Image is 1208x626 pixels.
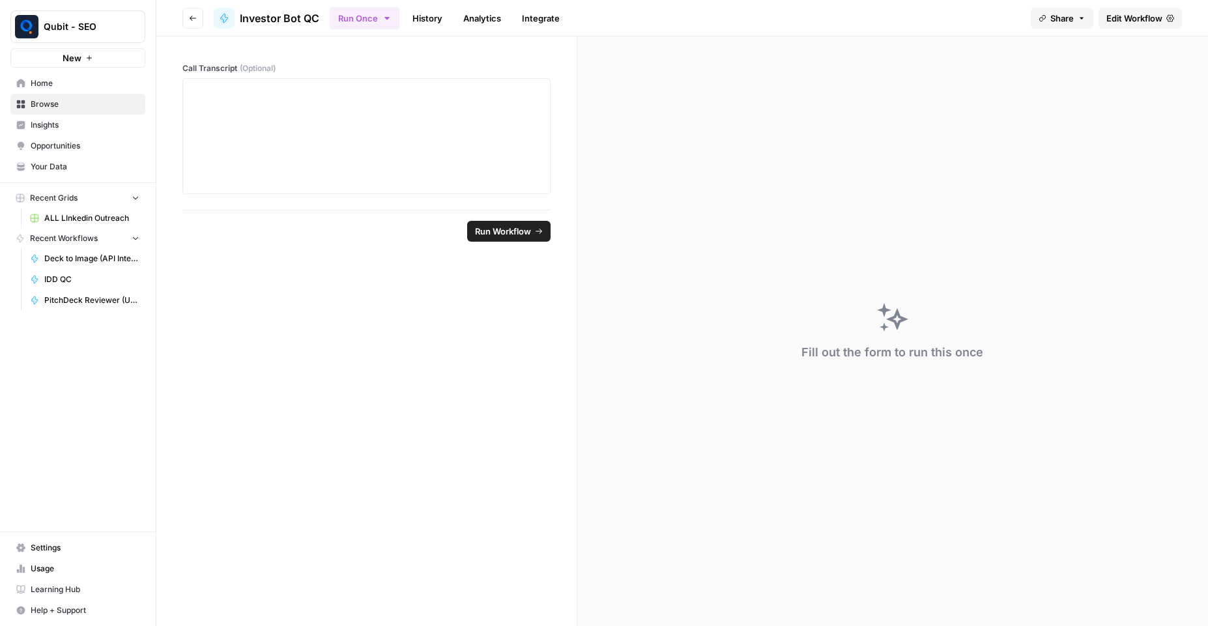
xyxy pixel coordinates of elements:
[801,343,983,362] div: Fill out the form to run this once
[10,48,145,68] button: New
[1031,8,1093,29] button: Share
[24,208,145,229] a: ALL LInkedin Outreach
[475,225,531,238] span: Run Workflow
[1106,12,1162,25] span: Edit Workflow
[31,119,139,131] span: Insights
[10,558,145,579] a: Usage
[31,140,139,152] span: Opportunities
[182,63,551,74] label: Call Transcript
[24,269,145,290] a: IDD QC
[240,10,319,26] span: Investor Bot QC
[10,10,145,43] button: Workspace: Qubit - SEO
[10,135,145,156] a: Opportunities
[10,115,145,135] a: Insights
[330,7,399,29] button: Run Once
[44,20,122,33] span: Qubit - SEO
[10,579,145,600] a: Learning Hub
[10,537,145,558] a: Settings
[240,63,276,74] span: (Optional)
[44,253,139,264] span: Deck to Image (API Integration)
[10,188,145,208] button: Recent Grids
[31,98,139,110] span: Browse
[44,294,139,306] span: PitchDeck Reviewer (Updated) new
[30,192,78,204] span: Recent Grids
[10,73,145,94] a: Home
[455,8,509,29] a: Analytics
[10,156,145,177] a: Your Data
[1099,8,1182,29] a: Edit Workflow
[214,8,319,29] a: Investor Bot QC
[1050,12,1074,25] span: Share
[31,542,139,554] span: Settings
[31,161,139,173] span: Your Data
[467,221,551,242] button: Run Workflow
[15,15,38,38] img: Qubit - SEO Logo
[31,563,139,575] span: Usage
[44,212,139,224] span: ALL LInkedin Outreach
[31,584,139,595] span: Learning Hub
[63,51,81,64] span: New
[10,600,145,621] button: Help + Support
[24,290,145,311] a: PitchDeck Reviewer (Updated) new
[44,274,139,285] span: IDD QC
[31,78,139,89] span: Home
[10,229,145,248] button: Recent Workflows
[514,8,568,29] a: Integrate
[30,233,98,244] span: Recent Workflows
[10,94,145,115] a: Browse
[405,8,450,29] a: History
[24,248,145,269] a: Deck to Image (API Integration)
[31,605,139,616] span: Help + Support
